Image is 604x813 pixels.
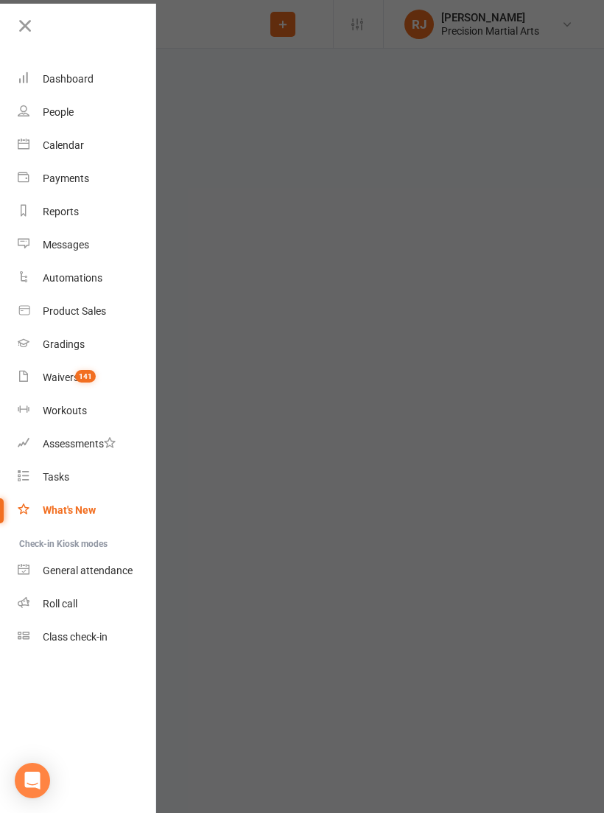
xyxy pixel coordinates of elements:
[18,195,157,228] a: Reports
[18,428,157,461] a: Assessments
[15,763,50,798] div: Open Intercom Messenger
[18,162,157,195] a: Payments
[18,361,157,394] a: Waivers 141
[43,73,94,85] div: Dashboard
[18,461,157,494] a: Tasks
[18,129,157,162] a: Calendar
[43,631,108,643] div: Class check-in
[43,565,133,576] div: General attendance
[43,206,79,217] div: Reports
[43,139,84,151] div: Calendar
[43,172,89,184] div: Payments
[75,370,96,383] span: 141
[18,394,157,428] a: Workouts
[18,587,157,621] a: Roll call
[43,471,69,483] div: Tasks
[43,504,96,516] div: What's New
[18,328,157,361] a: Gradings
[43,106,74,118] div: People
[43,272,102,284] div: Automations
[18,621,157,654] a: Class kiosk mode
[18,228,157,262] a: Messages
[18,96,157,129] a: People
[43,438,116,450] div: Assessments
[18,494,157,527] a: What's New
[43,371,79,383] div: Waivers
[18,262,157,295] a: Automations
[43,405,87,416] div: Workouts
[18,63,157,96] a: Dashboard
[43,598,77,610] div: Roll call
[43,239,89,251] div: Messages
[43,305,106,317] div: Product Sales
[18,295,157,328] a: Product Sales
[18,554,157,587] a: General attendance kiosk mode
[43,338,85,350] div: Gradings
